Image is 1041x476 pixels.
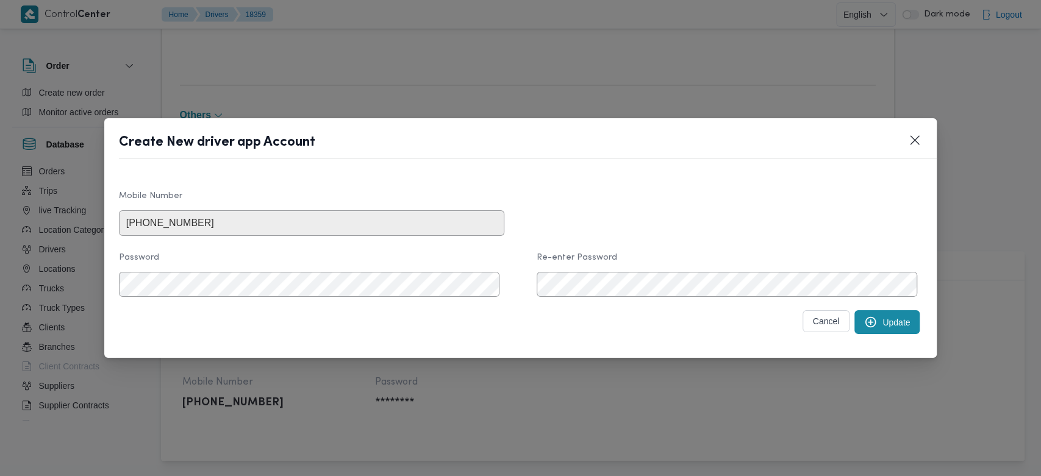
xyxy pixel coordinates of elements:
[119,133,952,159] header: Create New driver app Account
[854,310,920,334] button: Update
[119,253,504,272] label: Password
[119,191,504,210] label: Mobile Number
[537,253,922,272] label: Re-enter Password
[907,133,922,147] button: Closes this modal window
[803,310,850,332] button: Cancel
